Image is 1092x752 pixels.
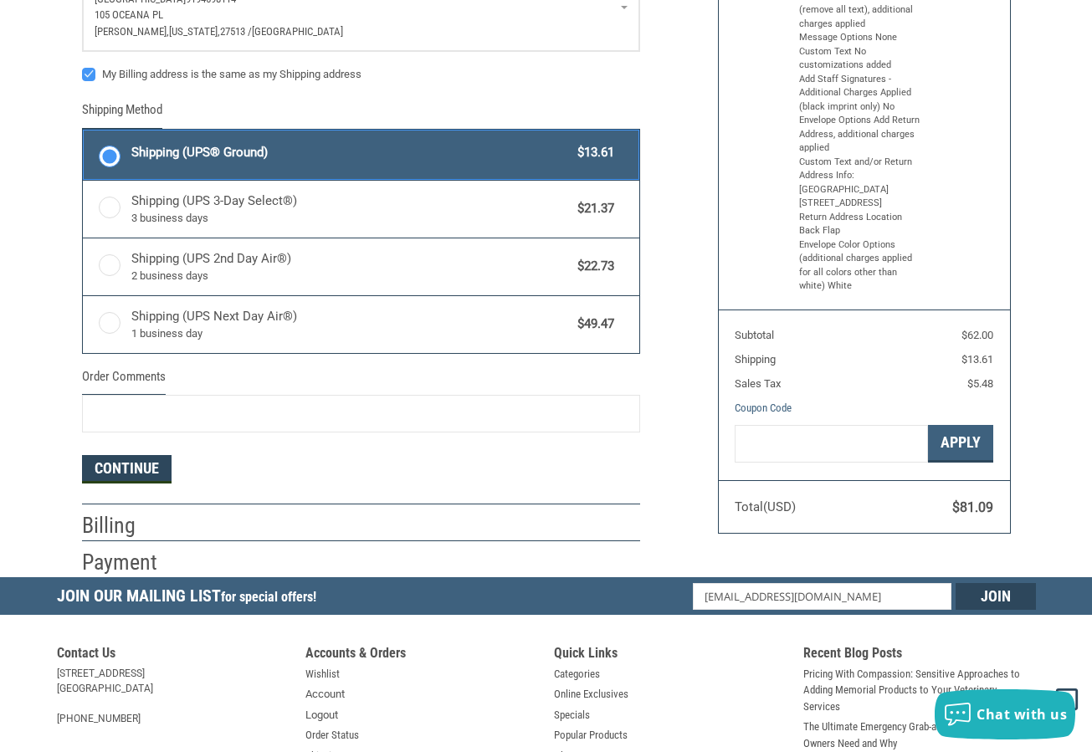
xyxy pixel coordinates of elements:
[952,499,993,515] span: $81.09
[799,45,925,73] li: Custom Text No customizations added
[305,707,338,724] a: Logout
[735,499,796,514] span: Total (USD)
[221,589,316,605] span: for special offers!
[961,353,993,366] span: $13.61
[82,100,162,128] legend: Shipping Method
[82,367,166,395] legend: Order Comments
[935,689,1075,739] button: Chat with us
[735,425,928,463] input: Gift Certificate or Coupon Code
[305,686,345,703] a: Account
[554,707,590,724] a: Specials
[95,25,169,38] span: [PERSON_NAME],
[956,583,1036,610] input: Join
[82,512,180,540] h2: Billing
[131,307,570,342] span: Shipping (UPS Next Day Air®)
[131,249,570,284] span: Shipping (UPS 2nd Day Air®)
[57,666,290,726] address: [STREET_ADDRESS] [GEOGRAPHIC_DATA] [PHONE_NUMBER]
[57,645,290,666] h5: Contact Us
[305,645,538,666] h5: Accounts & Orders
[131,143,570,162] span: Shipping (UPS® Ground)
[977,705,1067,724] span: Chat with us
[82,455,172,483] button: Continue
[735,377,781,390] span: Sales Tax
[95,8,163,21] span: 105 OCEANA PL
[131,210,570,227] span: 3 business days
[82,549,180,576] h2: Payment
[735,329,774,341] span: Subtotal
[928,425,993,463] button: Apply
[799,156,925,211] li: Custom Text and/or Return Address Info: [GEOGRAPHIC_DATA] [STREET_ADDRESS]
[570,143,615,162] span: $13.61
[305,666,340,683] a: Wishlist
[252,25,343,38] span: [GEOGRAPHIC_DATA]
[305,727,359,744] a: Order Status
[961,329,993,341] span: $62.00
[131,192,570,227] span: Shipping (UPS 3-Day Select®)
[554,645,787,666] h5: Quick Links
[799,211,925,238] li: Return Address Location Back Flap
[803,645,1036,666] h5: Recent Blog Posts
[131,325,570,342] span: 1 business day
[131,268,570,284] span: 2 business days
[799,238,925,294] li: Envelope Color Options (additional charges applied for all colors other than white) White
[799,114,925,156] li: Envelope Options Add Return Address, additional charges applied
[554,666,600,683] a: Categories
[967,377,993,390] span: $5.48
[735,353,776,366] span: Shipping
[554,727,628,744] a: Popular Products
[82,68,640,81] label: My Billing address is the same as my Shipping address
[803,666,1036,715] a: Pricing With Compassion: Sensitive Approaches to Adding Memorial Products to Your Veterinary Serv...
[799,73,925,115] li: Add Staff Signatures - Additional Charges Applied (black imprint only) No
[803,719,1036,751] a: The Ultimate Emergency Grab-and-Go Kit: What Pet Owners Need and Why
[799,31,925,45] li: Message Options None
[570,315,615,334] span: $49.47
[554,686,628,703] a: Online Exclusives
[57,577,325,620] h5: Join Our Mailing List
[169,25,220,38] span: [US_STATE],
[693,583,951,610] input: Email
[570,257,615,276] span: $22.73
[570,199,615,218] span: $21.37
[220,25,252,38] span: 27513 /
[735,402,792,414] a: Coupon Code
